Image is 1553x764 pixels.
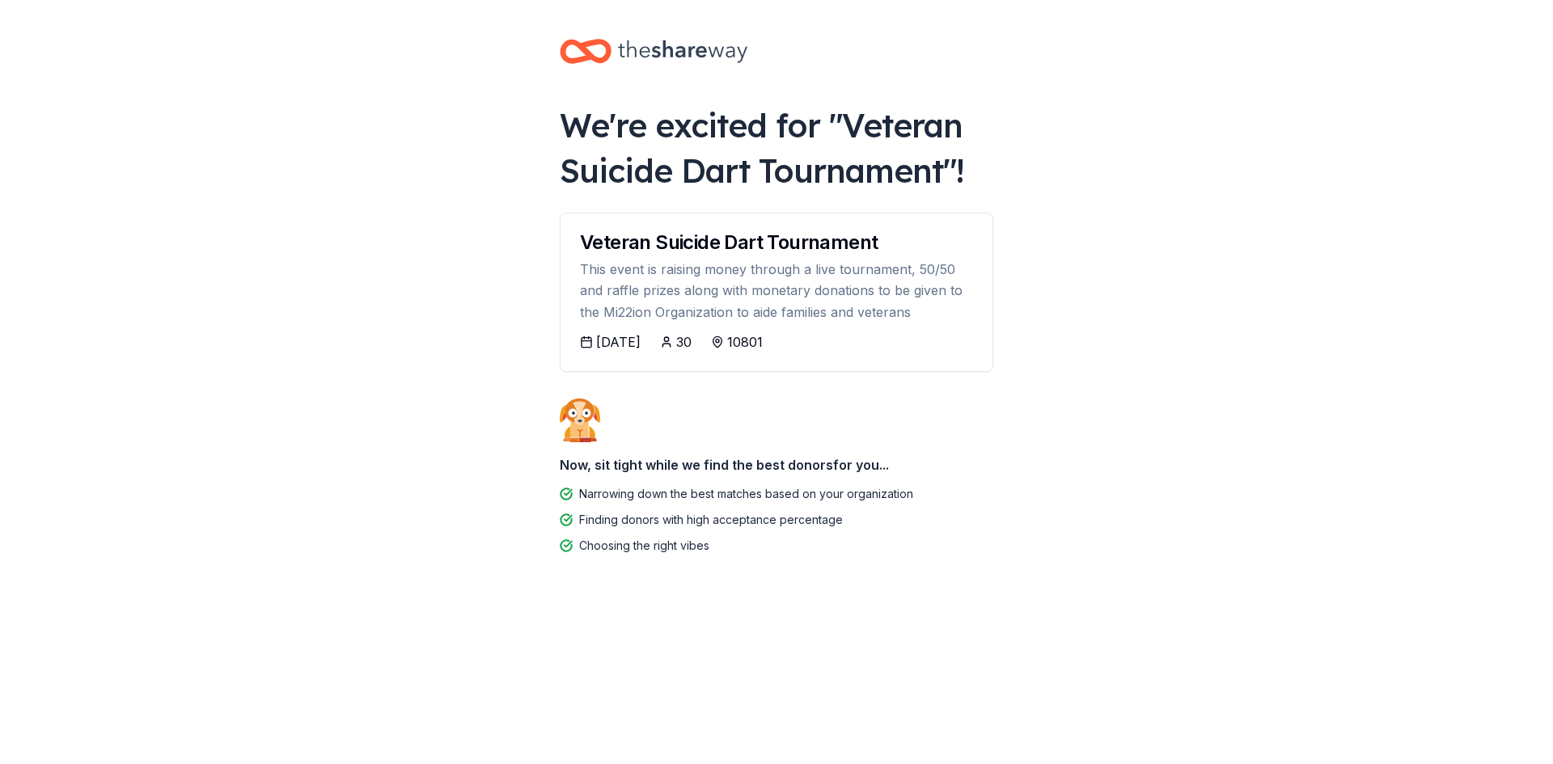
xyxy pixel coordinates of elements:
div: Choosing the right vibes [579,536,709,555]
div: Veteran Suicide Dart Tournament [580,233,973,252]
div: This event is raising money through a live tournament, 50/50 and raffle prizes along with monetar... [580,259,973,323]
div: 10801 [727,332,763,352]
div: [DATE] [596,332,641,352]
div: We're excited for " Veteran Suicide Dart Tournament "! [560,103,993,193]
div: Finding donors with high acceptance percentage [579,510,843,530]
div: Narrowing down the best matches based on your organization [579,484,913,504]
img: Dog waiting patiently [560,398,600,441]
div: Now, sit tight while we find the best donors for you... [560,449,993,481]
div: 30 [676,332,692,352]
